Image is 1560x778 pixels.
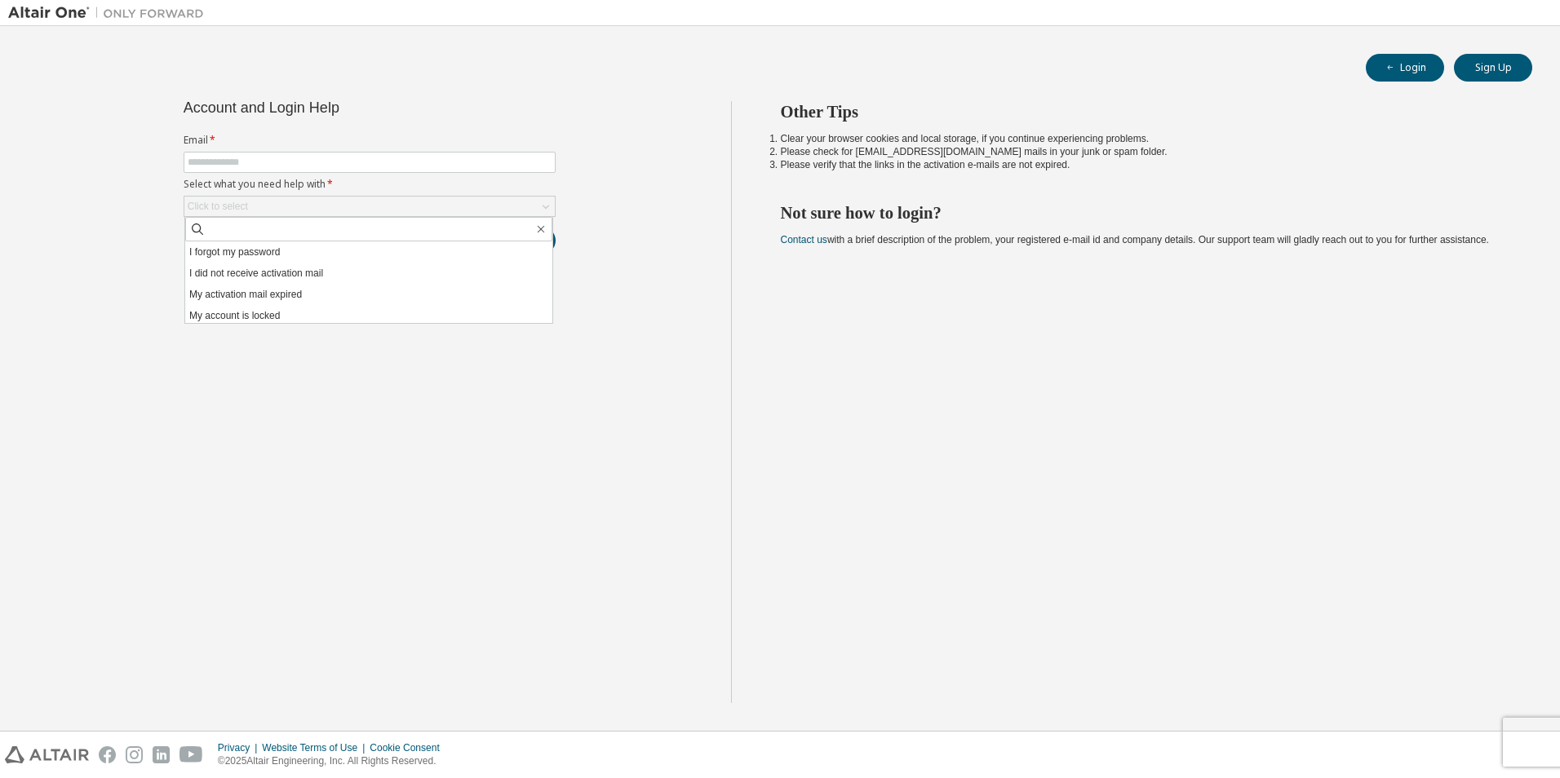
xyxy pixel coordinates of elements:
div: Cookie Consent [370,741,449,754]
p: © 2025 Altair Engineering, Inc. All Rights Reserved. [218,754,450,768]
span: with a brief description of the problem, your registered e-mail id and company details. Our suppo... [781,234,1489,245]
div: Click to select [188,200,248,213]
h2: Not sure how to login? [781,202,1504,223]
div: Account and Login Help [184,101,481,114]
div: Website Terms of Use [262,741,370,754]
div: Privacy [218,741,262,754]
button: Login [1366,54,1444,82]
li: I forgot my password [185,241,552,263]
label: Select what you need help with [184,178,556,191]
img: altair_logo.svg [5,746,89,763]
button: Sign Up [1454,54,1532,82]
li: Clear your browser cookies and local storage, if you continue experiencing problems. [781,132,1504,145]
li: Please verify that the links in the activation e-mails are not expired. [781,158,1504,171]
div: Click to select [184,197,555,216]
a: Contact us [781,234,827,245]
li: Please check for [EMAIL_ADDRESS][DOMAIN_NAME] mails in your junk or spam folder. [781,145,1504,158]
h2: Other Tips [781,101,1504,122]
img: instagram.svg [126,746,143,763]
img: Altair One [8,5,212,21]
img: facebook.svg [99,746,116,763]
img: youtube.svg [179,746,203,763]
img: linkedin.svg [153,746,170,763]
label: Email [184,134,556,147]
